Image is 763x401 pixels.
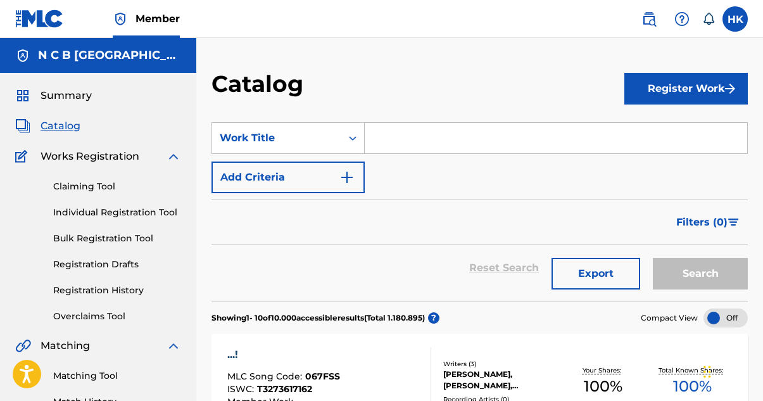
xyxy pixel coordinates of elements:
div: Writers ( 3 ) [443,359,558,369]
img: Accounts [15,48,30,63]
span: MLC Song Code : [227,371,305,382]
div: [PERSON_NAME], [PERSON_NAME], [PERSON_NAME] [443,369,558,391]
img: 9d2ae6d4665cec9f34b9.svg [339,170,355,185]
div: Work Title [220,130,334,146]
img: Catalog [15,118,30,134]
img: filter [728,219,739,226]
button: Add Criteria [211,162,365,193]
button: Export [552,258,640,290]
span: Catalog [41,118,80,134]
a: SummarySummary [15,88,92,103]
a: Claiming Tool [53,180,181,193]
img: Matching [15,338,31,353]
span: Summary [41,88,92,103]
div: ...! [227,347,420,362]
span: 100 % [584,375,622,398]
h5: N C B SCANDINAVIA [38,48,181,63]
span: Compact View [641,312,698,324]
p: Your Shares: [583,366,624,375]
img: Works Registration [15,149,32,164]
span: 067FSS [305,371,340,382]
span: 100 % [673,375,712,398]
a: Matching Tool [53,369,181,383]
div: Help [669,6,695,32]
img: Top Rightsholder [113,11,128,27]
img: expand [166,149,181,164]
button: Register Work [624,73,748,105]
a: Registration History [53,284,181,297]
span: ? [428,312,439,324]
span: T3273617162 [257,383,312,395]
div: Chat-widget [700,340,763,401]
img: help [674,11,690,27]
span: Works Registration [41,149,139,164]
span: Member [136,11,180,26]
h2: Catalog [211,70,310,98]
a: Bulk Registration Tool [53,232,181,245]
a: Public Search [636,6,662,32]
img: search [641,11,657,27]
span: Filters ( 0 ) [676,215,728,230]
span: ISWC : [227,383,257,395]
img: f7272a7cc735f4ea7f67.svg [722,81,738,96]
p: Total Known Shares: [659,366,726,375]
a: Individual Registration Tool [53,206,181,219]
iframe: Chat Widget [700,340,763,401]
form: Search Form [211,122,748,302]
a: Registration Drafts [53,258,181,271]
img: expand [166,338,181,353]
span: Matching [41,338,90,353]
img: Summary [15,88,30,103]
div: Notifications [702,13,715,25]
a: CatalogCatalog [15,118,80,134]
div: Træk [703,353,711,391]
p: Showing 1 - 10 of 10.000 accessible results (Total 1.180.895 ) [211,312,425,324]
button: Filters (0) [669,207,748,238]
div: User Menu [722,6,748,32]
img: MLC Logo [15,10,64,28]
a: Overclaims Tool [53,310,181,323]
